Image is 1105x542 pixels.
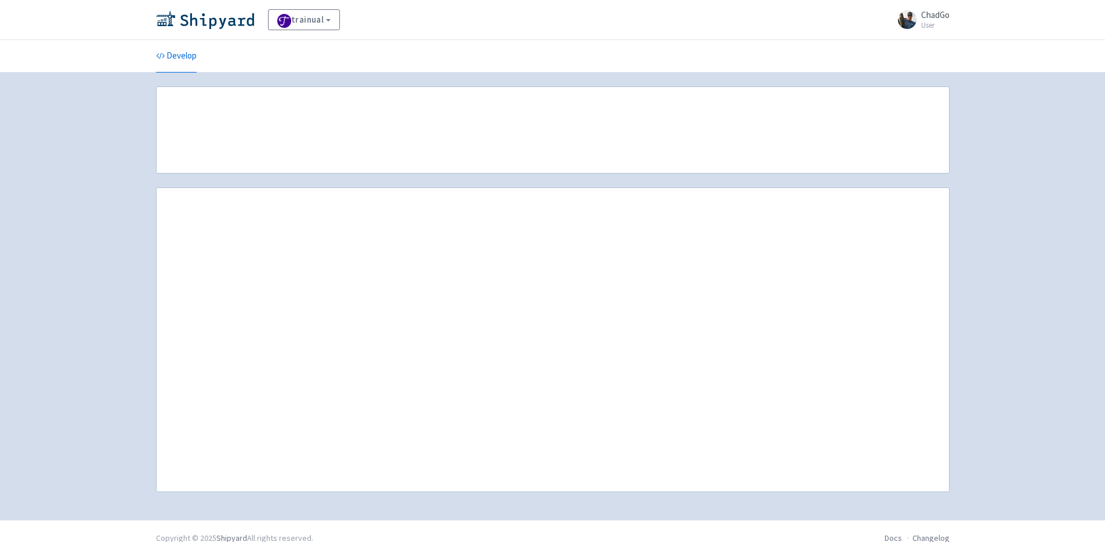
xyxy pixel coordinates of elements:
a: trainual [268,9,340,30]
small: User [921,21,950,29]
span: ChadGo [921,9,950,20]
img: Shipyard logo [156,10,254,29]
a: Develop [156,40,197,73]
a: ChadGo User [891,10,950,29]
